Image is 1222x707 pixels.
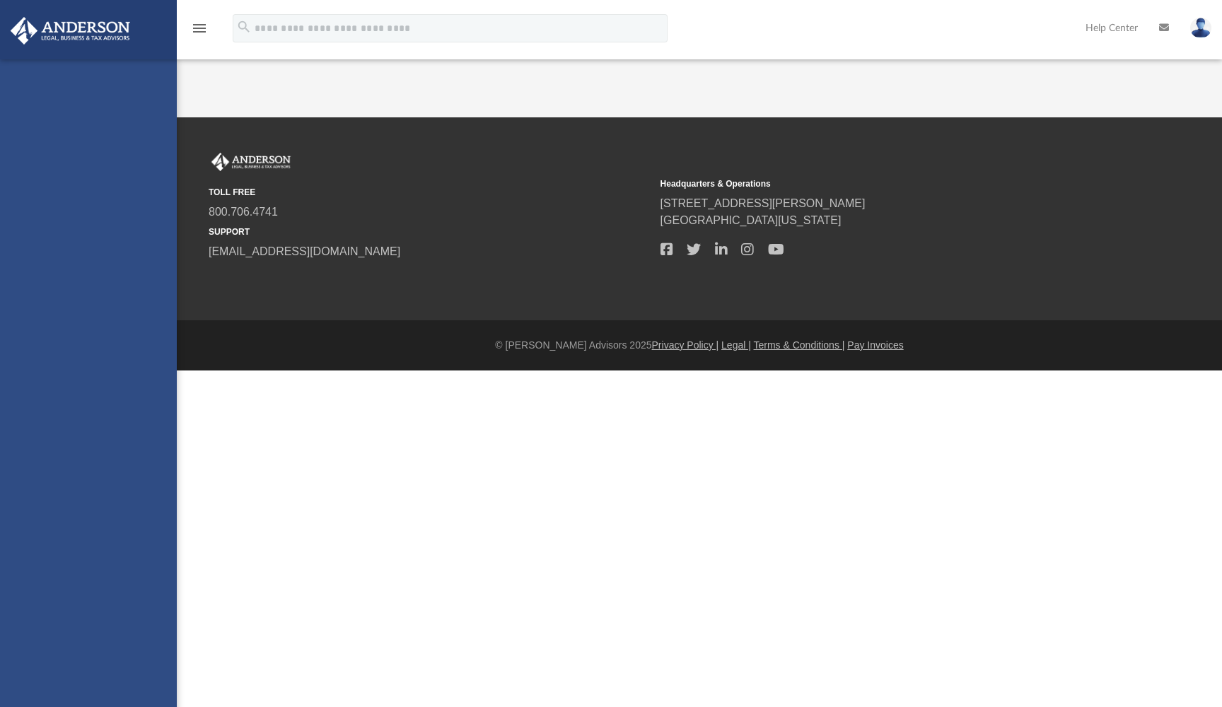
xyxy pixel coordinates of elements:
[652,339,719,351] a: Privacy Policy |
[236,19,252,35] i: search
[209,245,400,257] a: [EMAIL_ADDRESS][DOMAIN_NAME]
[191,20,208,37] i: menu
[6,17,134,45] img: Anderson Advisors Platinum Portal
[847,339,903,351] a: Pay Invoices
[721,339,751,351] a: Legal |
[661,197,866,209] a: [STREET_ADDRESS][PERSON_NAME]
[754,339,845,351] a: Terms & Conditions |
[661,177,1102,190] small: Headquarters & Operations
[209,186,651,199] small: TOLL FREE
[209,226,651,238] small: SUPPORT
[661,214,842,226] a: [GEOGRAPHIC_DATA][US_STATE]
[177,338,1222,353] div: © [PERSON_NAME] Advisors 2025
[209,206,278,218] a: 800.706.4741
[209,153,293,171] img: Anderson Advisors Platinum Portal
[1190,18,1211,38] img: User Pic
[191,27,208,37] a: menu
